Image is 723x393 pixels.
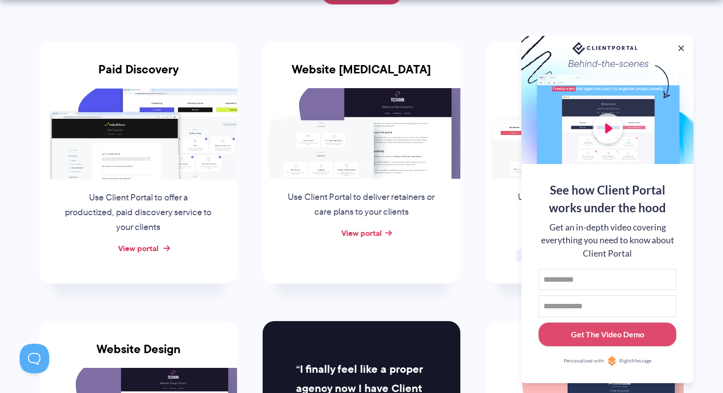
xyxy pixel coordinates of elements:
h3: Online Course [486,63,684,88]
h3: Website [MEDICAL_DATA] [263,63,460,88]
div: Get an in-depth video covering everything you need to know about Client Portal [539,221,676,260]
button: Get The Video Demo [539,323,676,347]
p: Use Client Portal to offer a productized, paid discovery service to your clients [63,191,213,235]
img: Personalized with RightMessage [607,356,617,366]
h3: School and Parent [486,342,684,368]
span: RightMessage [619,357,651,365]
a: View portal [341,227,382,239]
h3: Paid Discovery [39,63,237,88]
div: Get The Video Demo [571,328,644,340]
p: Use Client Portal to deliver retainers or care plans to your clients [287,190,436,220]
a: View portal [118,242,158,254]
span: Personalized with [564,357,604,365]
div: See how Client Portal works under the hood [539,181,676,217]
h3: Website Design [39,342,237,368]
iframe: Toggle Customer Support [20,344,49,373]
p: Use Client Portal as a simple online course supplement [510,190,660,220]
a: Personalized withRightMessage [539,356,676,366]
